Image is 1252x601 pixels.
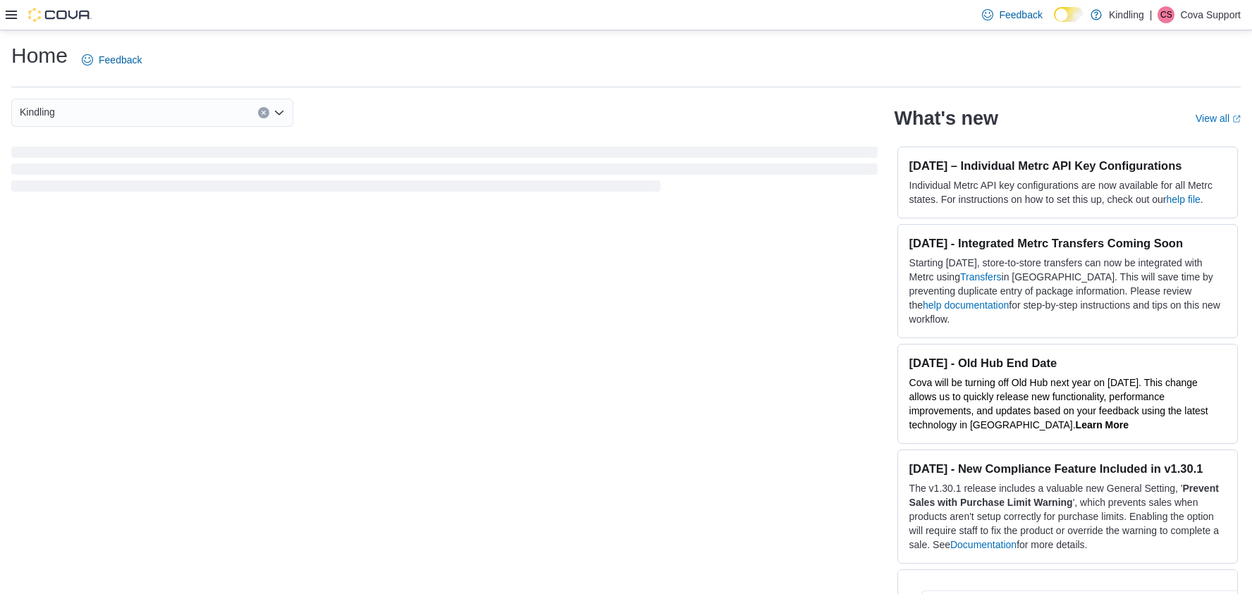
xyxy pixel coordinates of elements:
[1158,6,1174,23] div: Cova Support
[28,8,92,22] img: Cova
[1109,6,1144,23] p: Kindling
[1167,194,1201,205] a: help file
[1180,6,1241,23] p: Cova Support
[909,481,1226,552] p: The v1.30.1 release includes a valuable new General Setting, ' ', which prevents sales when produ...
[1150,6,1153,23] p: |
[909,356,1226,370] h3: [DATE] - Old Hub End Date
[976,1,1048,29] a: Feedback
[99,53,142,67] span: Feedback
[909,483,1219,508] strong: Prevent Sales with Purchase Limit Warning
[1054,22,1055,23] span: Dark Mode
[76,46,147,74] a: Feedback
[11,149,878,194] span: Loading
[1196,113,1241,124] a: View allExternal link
[909,159,1226,173] h3: [DATE] – Individual Metrc API Key Configurations
[274,107,285,118] button: Open list of options
[950,539,1017,550] a: Documentation
[999,8,1042,22] span: Feedback
[909,256,1226,326] p: Starting [DATE], store-to-store transfers can now be integrated with Metrc using in [GEOGRAPHIC_D...
[1076,419,1129,430] a: Learn More
[909,178,1226,206] p: Individual Metrc API key configurations are now available for all Metrc states. For instructions ...
[960,271,1002,283] a: Transfers
[258,107,269,118] button: Clear input
[923,299,1009,311] a: help documentation
[20,104,55,120] span: Kindling
[11,42,68,70] h1: Home
[909,461,1226,476] h3: [DATE] - New Compliance Feature Included in v1.30.1
[909,377,1208,430] span: Cova will be turning off Old Hub next year on [DATE]. This change allows us to quickly release ne...
[909,236,1226,250] h3: [DATE] - Integrated Metrc Transfers Coming Soon
[895,107,998,130] h2: What's new
[1160,6,1172,23] span: CS
[1232,115,1241,123] svg: External link
[1054,7,1084,22] input: Dark Mode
